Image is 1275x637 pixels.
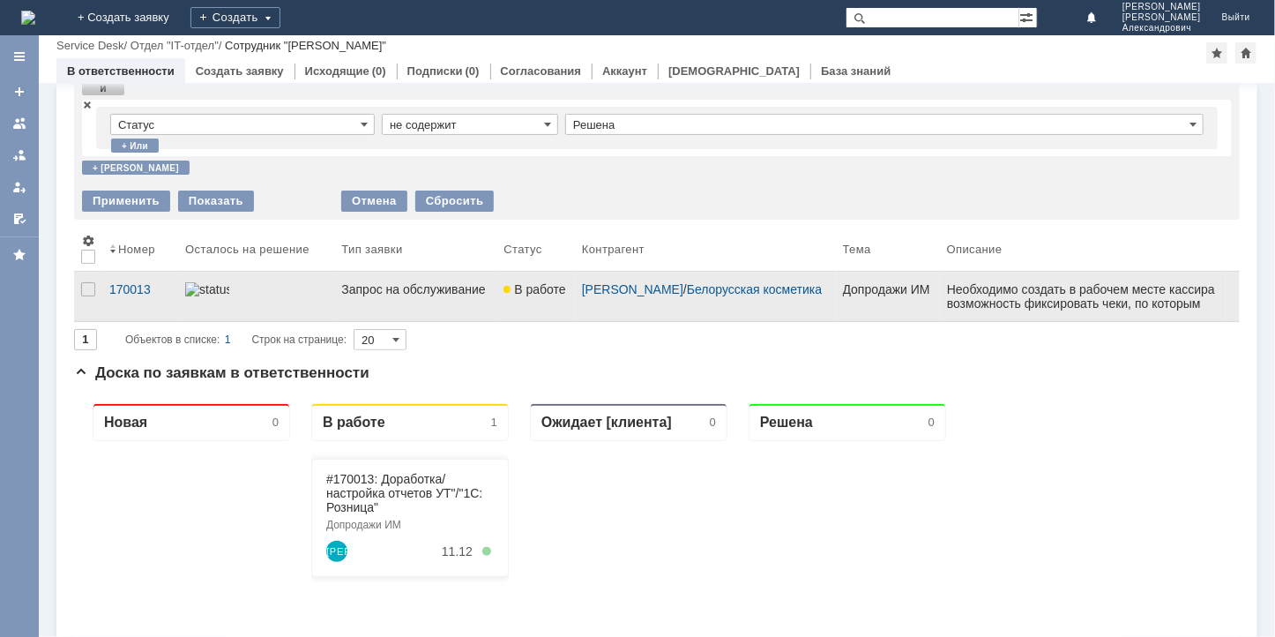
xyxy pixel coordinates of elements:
span: Настройки [81,234,95,248]
div: Описание [947,243,1003,256]
div: (0) [466,64,480,78]
a: [DEMOGRAPHIC_DATA] [668,64,800,78]
span: [PERSON_NAME] [1122,12,1201,23]
img: statusbar-100 (1).png [185,282,229,296]
a: Допродажи ИМ [836,272,940,321]
span: [PERSON_NAME] [1122,2,1201,12]
a: Аккаунт [602,64,647,78]
div: Новая [30,25,73,41]
div: (0) [372,64,386,78]
th: Статус [496,227,575,272]
span: Расширенный поиск [1019,8,1037,25]
div: Допродажи ИМ [252,130,420,142]
a: Создать заявку [196,64,284,78]
span: Закрыть [82,98,93,110]
a: Белорусская косметика [687,282,822,296]
th: Номер [102,227,178,272]
a: Создать заявку [5,78,34,106]
i: Строк на странице: [125,329,347,350]
div: Допродажи ИМ [843,282,933,296]
th: Тема [836,227,940,272]
div: Осталось на решение [185,243,309,256]
div: 0 [854,26,861,40]
th: Контрагент [575,227,836,272]
span: В работе [503,282,565,296]
a: Мои заявки [5,173,34,201]
div: 5. Менее 100% [408,158,417,167]
a: statusbar-100 (1).png [178,272,334,321]
a: Отдел "IT-отдел" [130,39,219,52]
a: #170013: Доработка/настройка отчетов УТ"/"1С: Розница" [252,83,408,125]
div: 11.12.2025 [368,155,399,169]
div: Сделать домашней страницей [1235,42,1256,64]
div: Ожидает [клиента] [467,25,598,41]
a: Мои согласования [5,205,34,233]
a: Запрос на обслуживание [334,272,496,321]
div: #170013: Доработка/настройка отчетов УТ"/"1С: Розница" [252,83,420,125]
div: Тип заявки [341,243,402,256]
div: Сотрудник "[PERSON_NAME]" [225,39,386,52]
a: В ответственности [67,64,175,78]
div: Запрос на обслуживание [341,282,489,296]
span: Доска по заявкам в ответственности [74,364,369,381]
div: / [130,39,225,52]
div: 0 [198,26,205,40]
div: 170013 [109,282,171,296]
div: Создать [190,7,280,28]
div: 0 [636,26,642,40]
a: Заявки в моей ответственности [5,141,34,169]
div: и [82,81,124,95]
th: Осталось на решение [178,227,334,272]
a: Service Desk [56,39,124,52]
a: Подписки [407,64,463,78]
a: В работе [496,272,575,321]
div: Номер [118,243,155,256]
div: 1 [417,26,423,40]
a: [PERSON_NAME] [582,282,683,296]
th: Тип заявки [334,227,496,272]
a: Согласования [501,64,582,78]
div: В работе [249,25,311,41]
a: Заявки на командах [5,109,34,138]
div: / [582,282,829,296]
div: Тема [843,243,871,256]
div: Статус [503,243,541,256]
div: Решена [686,25,739,41]
a: Исходящие [305,64,369,78]
a: 170013 [102,272,178,321]
img: logo [21,11,35,25]
span: Объектов в списке: [125,333,220,346]
div: Контрагент [582,243,645,256]
div: Добавить в избранное [1206,42,1227,64]
div: / [56,39,130,52]
span: Александрович [1122,23,1201,34]
a: Шаблинская Ирина [252,152,273,173]
a: Перейти на домашнюю страницу [21,11,35,25]
a: База знаний [821,64,891,78]
div: 1 [225,329,231,350]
